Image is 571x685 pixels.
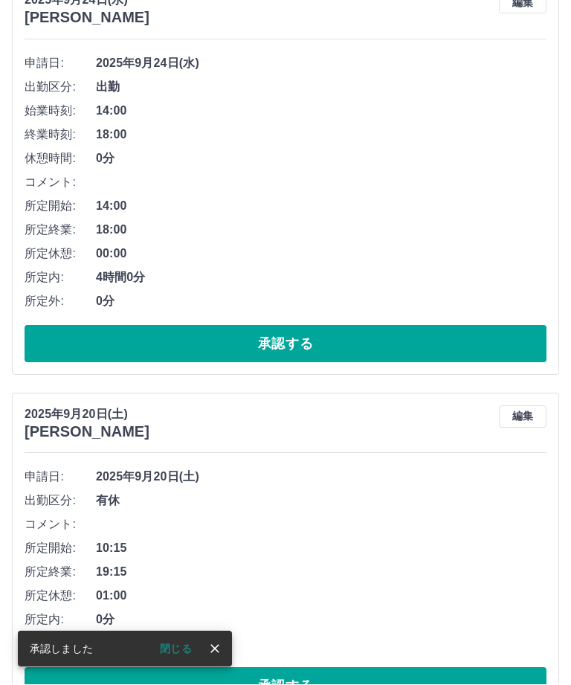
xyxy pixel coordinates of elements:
[96,198,546,216] span: 14:00
[25,406,149,424] p: 2025年9月20日(土)
[96,611,546,629] span: 0分
[25,222,96,239] span: 所定終業:
[25,540,96,558] span: 所定開始:
[25,492,96,510] span: 出勤区分:
[25,469,96,486] span: 申請日:
[96,103,546,120] span: 14:00
[25,516,96,534] span: コメント:
[30,636,93,663] div: 承認しました
[96,588,546,605] span: 01:00
[96,564,546,582] span: 19:15
[25,588,96,605] span: 所定休憩:
[96,635,546,653] span: 0分
[25,269,96,287] span: 所定内:
[96,492,546,510] span: 有休
[96,79,546,97] span: 出勤
[25,10,149,27] h3: [PERSON_NAME]
[25,198,96,216] span: 所定開始:
[96,126,546,144] span: 18:00
[96,55,546,73] span: 2025年9月24日(水)
[96,222,546,239] span: 18:00
[25,424,149,441] h3: [PERSON_NAME]
[96,293,546,311] span: 0分
[25,55,96,73] span: 申請日:
[96,540,546,558] span: 10:15
[25,126,96,144] span: 終業時刻:
[96,150,546,168] span: 0分
[204,638,226,660] button: close
[96,469,546,486] span: 2025年9月20日(土)
[25,293,96,311] span: 所定外:
[499,406,546,428] button: 編集
[25,79,96,97] span: 出勤区分:
[25,245,96,263] span: 所定休憩:
[25,174,96,192] span: コメント:
[96,269,546,287] span: 4時間0分
[148,638,204,660] button: 閉じる
[25,326,546,363] button: 承認する
[25,564,96,582] span: 所定終業:
[25,150,96,168] span: 休憩時間:
[96,245,546,263] span: 00:00
[25,103,96,120] span: 始業時刻:
[25,611,96,629] span: 所定内:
